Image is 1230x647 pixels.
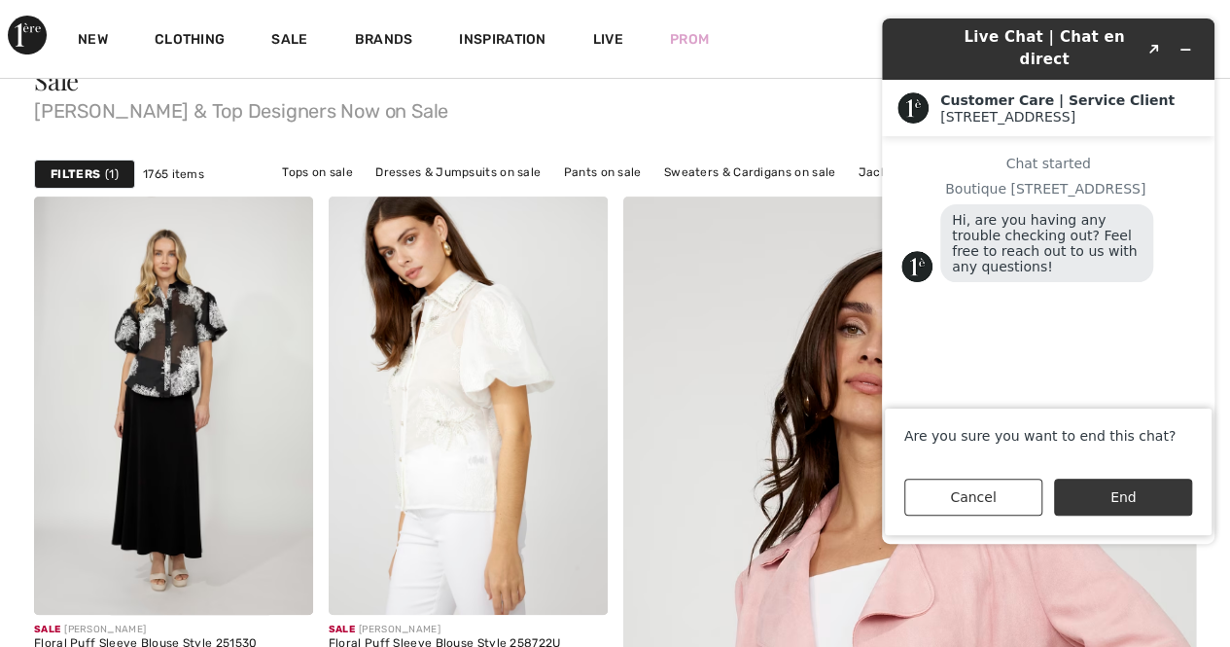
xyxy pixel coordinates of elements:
span: [PERSON_NAME] & Top Designers Now on Sale [34,93,1196,121]
div: [PERSON_NAME] [329,623,561,637]
a: Sale [271,31,307,52]
a: Jackets & Blazers on sale [849,160,1017,185]
span: Sale [34,63,79,97]
iframe: Find more information here [866,3,1230,559]
strong: Filters [51,165,100,183]
img: Floral Puff Sleeve Blouse Style 258722U. Off White [329,197,608,615]
span: Sale [34,624,60,635]
img: Floral Puff Sleeve Blouse Style 251530. Black/Off White [34,197,313,615]
a: Brands [355,31,413,52]
a: Outerwear on sale [631,185,756,210]
span: Inspiration [459,31,545,52]
span: Chat [43,14,83,31]
a: Clothing [155,31,225,52]
a: Sweaters & Cardigans on sale [654,160,845,185]
a: Live [593,29,623,50]
a: Skirts on sale [532,185,628,210]
span: 1765 items [143,165,204,183]
a: Dresses & Jumpsuits on sale [366,160,550,185]
img: 1ère Avenue [8,16,47,54]
a: Pants on sale [554,160,651,185]
a: Tops on sale [272,160,363,185]
span: Sale [329,624,355,635]
span: 1 [105,165,119,183]
div: [PERSON_NAME] [34,623,257,637]
a: New [78,31,108,52]
a: Prom [670,29,709,50]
